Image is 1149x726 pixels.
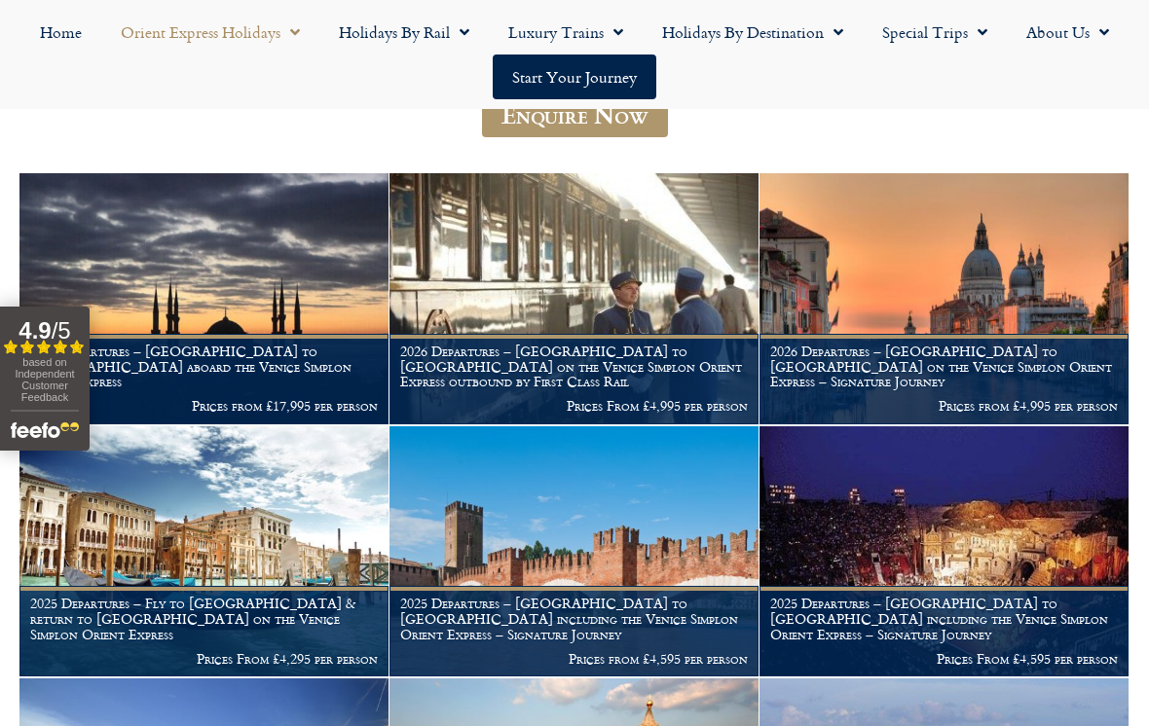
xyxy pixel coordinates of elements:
[319,10,489,54] a: Holidays by Rail
[389,173,760,425] a: 2026 Departures – [GEOGRAPHIC_DATA] to [GEOGRAPHIC_DATA] on the Venice Simplon Orient Express out...
[493,54,656,99] a: Start your Journey
[400,596,748,641] h1: 2025 Departures – [GEOGRAPHIC_DATA] to [GEOGRAPHIC_DATA] including the Venice Simplon Orient Expr...
[101,10,319,54] a: Orient Express Holidays
[389,426,760,678] a: 2025 Departures – [GEOGRAPHIC_DATA] to [GEOGRAPHIC_DATA] including the Venice Simplon Orient Expr...
[863,10,1007,54] a: Special Trips
[1007,10,1129,54] a: About Us
[770,344,1118,389] h1: 2026 Departures – [GEOGRAPHIC_DATA] to [GEOGRAPHIC_DATA] on the Venice Simplon Orient Express – S...
[30,596,378,641] h1: 2025 Departures – Fly to [GEOGRAPHIC_DATA] & return to [GEOGRAPHIC_DATA] on the Venice Simplon Or...
[770,398,1118,414] p: Prices from £4,995 per person
[643,10,863,54] a: Holidays by Destination
[400,344,748,389] h1: 2026 Departures – [GEOGRAPHIC_DATA] to [GEOGRAPHIC_DATA] on the Venice Simplon Orient Express out...
[760,173,1129,424] img: Orient Express Special Venice compressed
[489,10,643,54] a: Luxury Trains
[30,398,378,414] p: Prices from £17,995 per person
[19,173,389,425] a: 2025 Departures – [GEOGRAPHIC_DATA] to [GEOGRAPHIC_DATA] aboard the Venice Simplon Orient Express...
[400,651,748,667] p: Prices from £4,595 per person
[10,10,1139,99] nav: Menu
[30,651,378,667] p: Prices From £4,295 per person
[400,398,748,414] p: Prices From £4,995 per person
[760,173,1130,425] a: 2026 Departures – [GEOGRAPHIC_DATA] to [GEOGRAPHIC_DATA] on the Venice Simplon Orient Express – S...
[30,344,378,389] h1: 2025 Departures – [GEOGRAPHIC_DATA] to [GEOGRAPHIC_DATA] aboard the Venice Simplon Orient Express
[19,426,389,678] a: 2025 Departures – Fly to [GEOGRAPHIC_DATA] & return to [GEOGRAPHIC_DATA] on the Venice Simplon Or...
[20,10,101,54] a: Home
[482,91,668,137] a: Enquire Now
[770,651,1118,667] p: Prices From £4,595 per person
[19,426,389,677] img: venice aboard the Orient Express
[760,426,1130,678] a: 2025 Departures – [GEOGRAPHIC_DATA] to [GEOGRAPHIC_DATA] including the Venice Simplon Orient Expr...
[770,596,1118,641] h1: 2025 Departures – [GEOGRAPHIC_DATA] to [GEOGRAPHIC_DATA] including the Venice Simplon Orient Expr...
